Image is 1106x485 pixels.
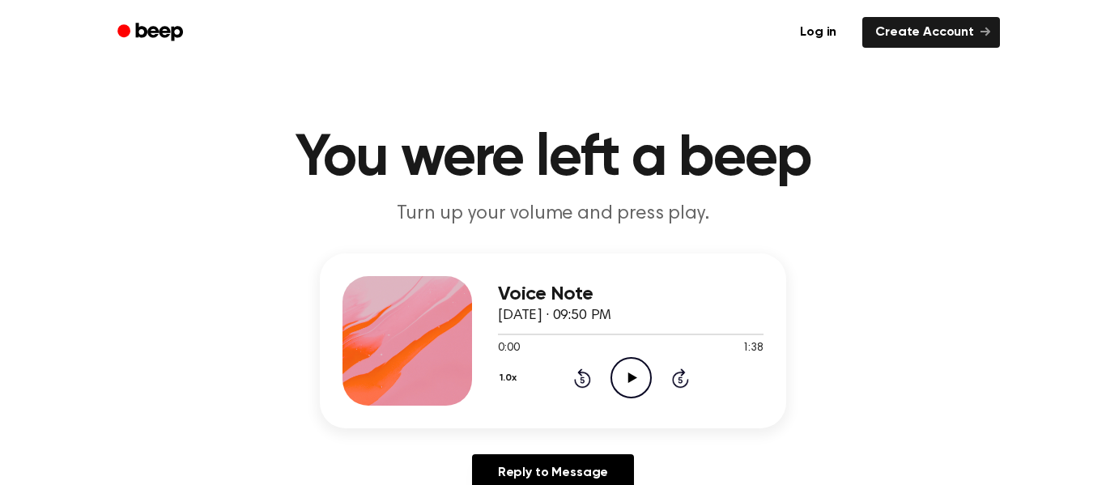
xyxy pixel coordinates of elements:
h1: You were left a beep [138,130,968,188]
span: 1:38 [742,340,764,357]
a: Create Account [862,17,1000,48]
button: 1.0x [498,364,522,392]
a: Beep [106,17,198,49]
span: [DATE] · 09:50 PM [498,308,611,323]
a: Log in [784,14,853,51]
h3: Voice Note [498,283,764,305]
p: Turn up your volume and press play. [242,201,864,228]
span: 0:00 [498,340,519,357]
